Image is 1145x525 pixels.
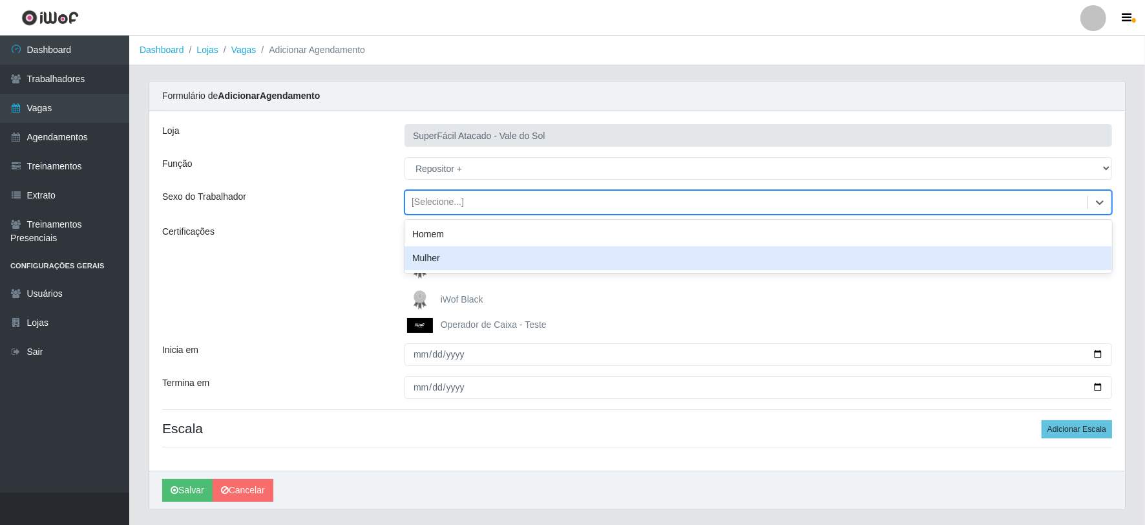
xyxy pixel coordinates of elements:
label: Função [162,157,193,171]
li: Adicionar Agendamento [256,43,365,57]
img: CoreUI Logo [21,10,79,26]
div: Mulher [404,246,1112,270]
div: Formulário de [149,81,1125,111]
img: iWof Black [407,287,438,313]
button: Adicionar Escala [1042,420,1112,438]
div: Homem [404,222,1112,246]
nav: breadcrumb [129,36,1145,65]
label: Inicia em [162,343,198,357]
button: Salvar [162,479,213,502]
a: Lojas [196,45,218,55]
label: Termina em [162,376,209,390]
img: Operador de Caixa - Teste [407,318,438,333]
span: Indicados [441,263,479,273]
label: Certificações [162,225,215,239]
div: [Selecione...] [412,196,464,209]
input: 00/00/0000 [404,343,1112,366]
a: Vagas [231,45,257,55]
label: Loja [162,124,179,138]
input: 00/00/0000 [404,376,1112,399]
a: Dashboard [140,45,184,55]
span: Operador de Caixa - Teste [441,319,547,330]
a: Cancelar [213,479,273,502]
strong: Adicionar Agendamento [218,91,320,101]
span: iWof Black [441,294,483,305]
label: Sexo do Trabalhador [162,190,246,204]
h4: Escala [162,420,1112,436]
